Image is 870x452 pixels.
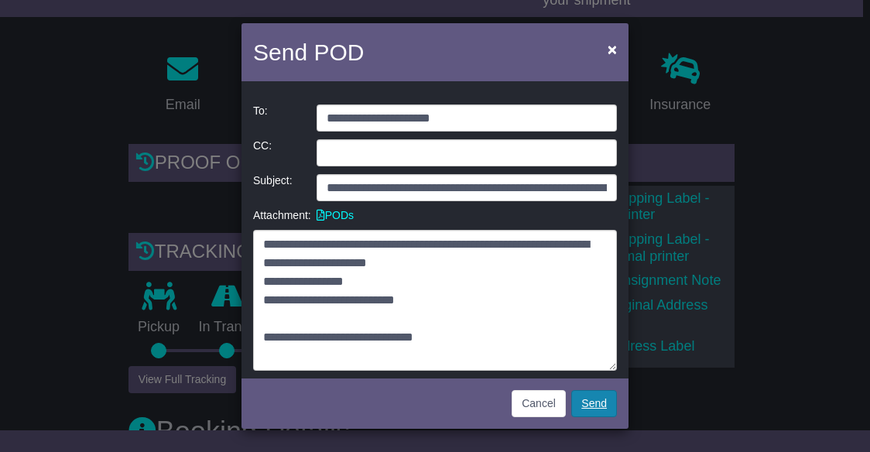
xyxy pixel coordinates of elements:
[253,35,364,70] h4: Send POD
[571,390,617,417] a: Send
[245,174,309,201] div: Subject:
[245,209,309,222] div: Attachment:
[245,104,309,132] div: To:
[245,139,309,166] div: CC:
[608,40,617,58] span: ×
[600,33,625,65] button: Close
[512,390,566,417] button: Cancel
[317,209,354,221] a: PODs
